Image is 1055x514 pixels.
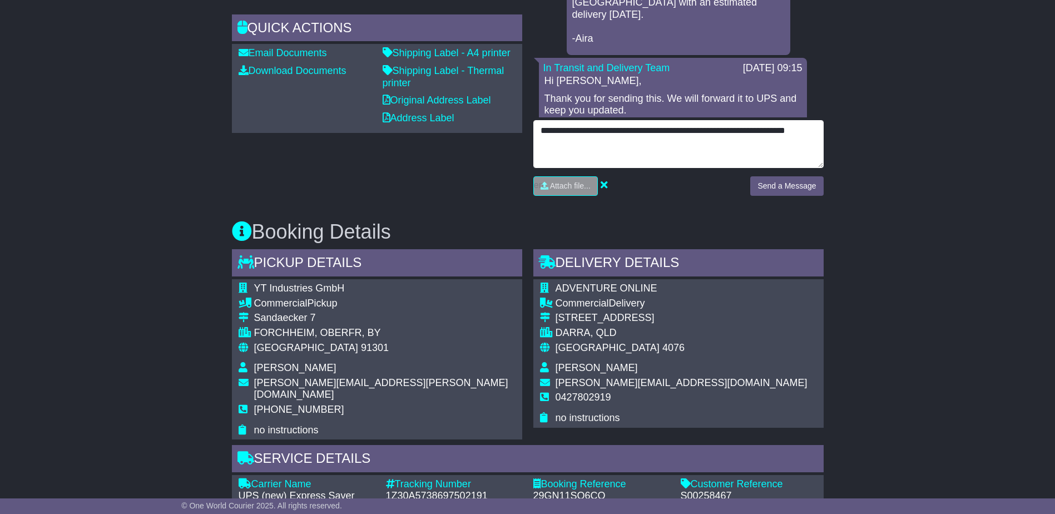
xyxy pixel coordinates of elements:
div: Delivery [556,298,808,310]
a: Download Documents [239,65,346,76]
div: DARRA, QLD [556,327,808,339]
span: [GEOGRAPHIC_DATA] [556,342,660,353]
div: 29GN11SO6CO [533,490,670,502]
span: ADVENTURE ONLINE [556,283,657,294]
h3: Booking Details [232,221,824,243]
span: [PERSON_NAME] [254,362,336,373]
span: 0427802919 [556,392,611,403]
button: Send a Message [750,176,823,196]
div: Quick Actions [232,14,522,45]
div: [DATE] 09:15 [743,62,803,75]
p: Thank you for sending this. We will forward it to UPS and keep you updated. [544,93,801,117]
span: [PHONE_NUMBER] [254,404,344,415]
div: FORCHHEIM, OBERFR, BY [254,327,516,339]
a: Original Address Label [383,95,491,106]
span: no instructions [254,424,319,436]
span: Commercial [254,298,308,309]
a: Email Documents [239,47,327,58]
div: Sandaecker 7 [254,312,516,324]
a: Shipping Label - A4 printer [383,47,511,58]
span: 4076 [662,342,685,353]
div: Tracking Number [386,478,522,491]
div: Pickup [254,298,516,310]
div: Customer Reference [681,478,817,491]
div: Pickup Details [232,249,522,279]
div: 1Z30A5738697502191 [386,490,522,502]
div: S00258467 [681,490,817,502]
div: Delivery Details [533,249,824,279]
span: [GEOGRAPHIC_DATA] [254,342,358,353]
span: no instructions [556,412,620,423]
div: Booking Reference [533,478,670,491]
div: Carrier Name [239,478,375,491]
span: [PERSON_NAME][EMAIL_ADDRESS][PERSON_NAME][DOMAIN_NAME] [254,377,508,401]
span: [PERSON_NAME][EMAIL_ADDRESS][DOMAIN_NAME] [556,377,808,388]
div: UPS (new) Express Saver Import [239,490,375,514]
div: [STREET_ADDRESS] [556,312,808,324]
span: YT Industries GmbH [254,283,345,294]
p: Hi [PERSON_NAME], [544,75,801,87]
span: Commercial [556,298,609,309]
a: Address Label [383,112,454,123]
a: Shipping Label - Thermal printer [383,65,504,88]
span: © One World Courier 2025. All rights reserved. [181,501,342,510]
span: [PERSON_NAME] [556,362,638,373]
a: In Transit and Delivery Team [543,62,670,73]
span: 91301 [361,342,389,353]
div: Service Details [232,445,824,475]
